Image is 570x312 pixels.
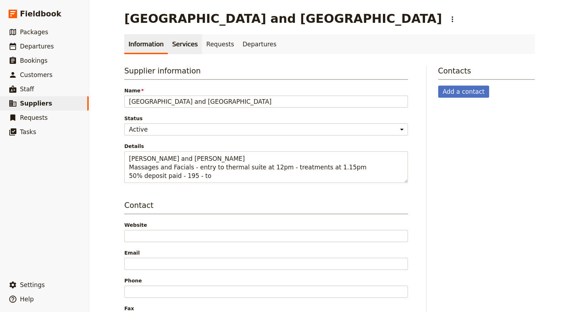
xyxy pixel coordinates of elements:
input: Name [124,96,408,108]
span: Requests [20,114,48,121]
h3: Supplier information [124,66,408,80]
button: Add a contact [438,86,489,98]
a: Departures [238,34,281,54]
a: Requests [202,34,238,54]
span: Phone [124,277,408,284]
span: Bookings [20,57,47,64]
span: Packages [20,29,48,36]
h1: [GEOGRAPHIC_DATA] and [GEOGRAPHIC_DATA] [124,11,442,26]
span: Suppliers [20,100,52,107]
span: Name [124,87,408,94]
span: Tasks [20,128,36,135]
input: Phone [124,286,408,298]
span: Fax [124,305,408,312]
span: Staff [20,86,34,93]
textarea: Details [124,151,408,183]
input: Email [124,258,408,270]
a: Information [124,34,168,54]
h3: Contacts [438,66,535,80]
a: Services [168,34,202,54]
span: Fieldbook [20,9,61,19]
span: Details [124,143,408,150]
h3: Contact [124,200,408,214]
input: Website [124,230,408,242]
span: Settings [20,281,45,288]
div: Website [124,221,408,229]
span: Email [124,249,408,256]
span: Departures [20,43,54,50]
span: Status [124,115,408,122]
span: Help [20,296,34,303]
button: Actions [446,13,458,25]
select: Status [124,123,408,135]
span: Customers [20,71,52,78]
